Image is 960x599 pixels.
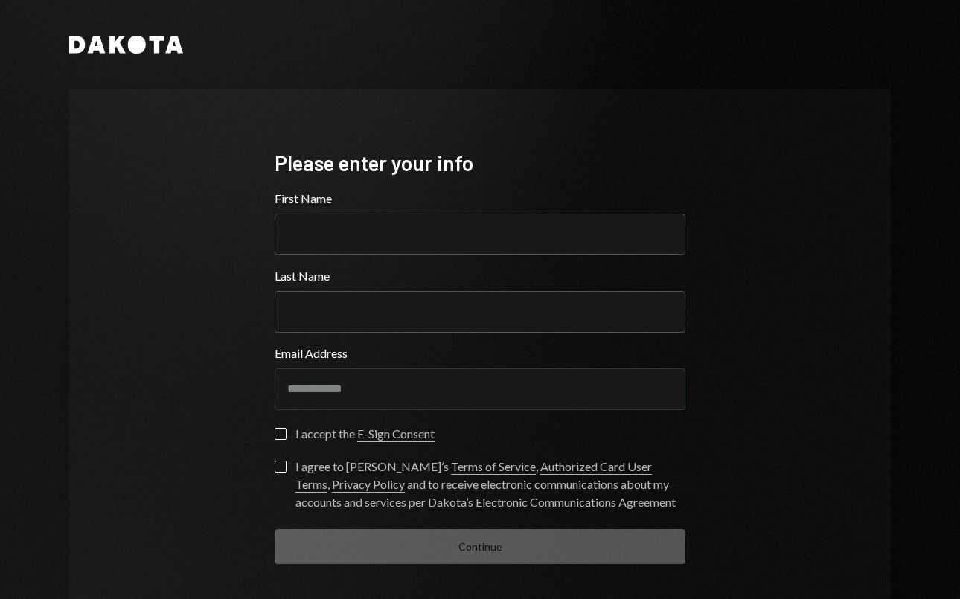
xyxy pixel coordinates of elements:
[275,190,685,208] label: First Name
[275,428,287,440] button: I accept the E-Sign Consent
[332,477,405,493] a: Privacy Policy
[451,459,536,475] a: Terms of Service
[295,425,435,443] div: I accept the
[275,345,685,362] label: Email Address
[275,461,287,473] button: I agree to [PERSON_NAME]’s Terms of Service, Authorized Card User Terms, Privacy Policy and to re...
[357,426,435,442] a: E-Sign Consent
[295,458,685,511] div: I agree to [PERSON_NAME]’s , , and to receive electronic communications about my accounts and ser...
[275,149,685,178] div: Please enter your info
[295,459,652,493] a: Authorized Card User Terms
[275,267,685,285] label: Last Name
